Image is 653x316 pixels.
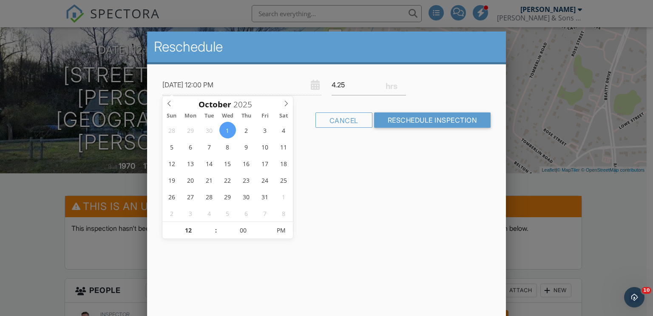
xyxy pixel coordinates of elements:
[219,138,236,155] span: October 8, 2025
[182,205,199,221] span: November 3, 2025
[237,113,256,119] span: Thu
[201,188,217,205] span: October 28, 2025
[219,188,236,205] span: October 29, 2025
[275,172,292,188] span: October 25, 2025
[238,188,255,205] span: October 30, 2025
[238,122,255,138] span: October 2, 2025
[374,112,491,128] input: Reschedule Inspection
[275,155,292,172] span: October 18, 2025
[270,222,293,239] span: Click to toggle
[238,205,255,221] span: November 6, 2025
[163,155,180,172] span: October 12, 2025
[219,113,237,119] span: Wed
[642,287,651,294] span: 10
[199,101,231,109] span: Scroll to increment
[219,122,236,138] span: October 1, 2025
[215,222,217,239] span: :
[182,138,199,155] span: October 6, 2025
[624,287,644,307] iframe: Intercom live chat
[201,138,217,155] span: October 7, 2025
[162,113,181,119] span: Sun
[275,138,292,155] span: October 11, 2025
[315,112,372,128] div: Cancel
[257,205,273,221] span: November 7, 2025
[201,205,217,221] span: November 4, 2025
[275,113,293,119] span: Sat
[162,222,215,239] input: Scroll to increment
[257,122,273,138] span: October 3, 2025
[163,188,180,205] span: October 26, 2025
[257,155,273,172] span: October 17, 2025
[257,138,273,155] span: October 10, 2025
[201,155,217,172] span: October 14, 2025
[275,122,292,138] span: October 4, 2025
[219,172,236,188] span: October 22, 2025
[182,188,199,205] span: October 27, 2025
[201,122,217,138] span: September 30, 2025
[181,113,200,119] span: Mon
[275,205,292,221] span: November 8, 2025
[257,188,273,205] span: October 31, 2025
[182,122,199,138] span: September 29, 2025
[217,222,270,239] input: Scroll to increment
[154,38,500,55] h2: Reschedule
[219,205,236,221] span: November 5, 2025
[256,113,275,119] span: Fri
[182,172,199,188] span: October 20, 2025
[275,188,292,205] span: November 1, 2025
[238,155,255,172] span: October 16, 2025
[231,99,259,110] input: Scroll to increment
[238,138,255,155] span: October 9, 2025
[200,113,219,119] span: Tue
[182,155,199,172] span: October 13, 2025
[163,138,180,155] span: October 5, 2025
[163,172,180,188] span: October 19, 2025
[257,172,273,188] span: October 24, 2025
[238,172,255,188] span: October 23, 2025
[163,205,180,221] span: November 2, 2025
[201,172,217,188] span: October 21, 2025
[163,122,180,138] span: September 28, 2025
[219,155,236,172] span: October 15, 2025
